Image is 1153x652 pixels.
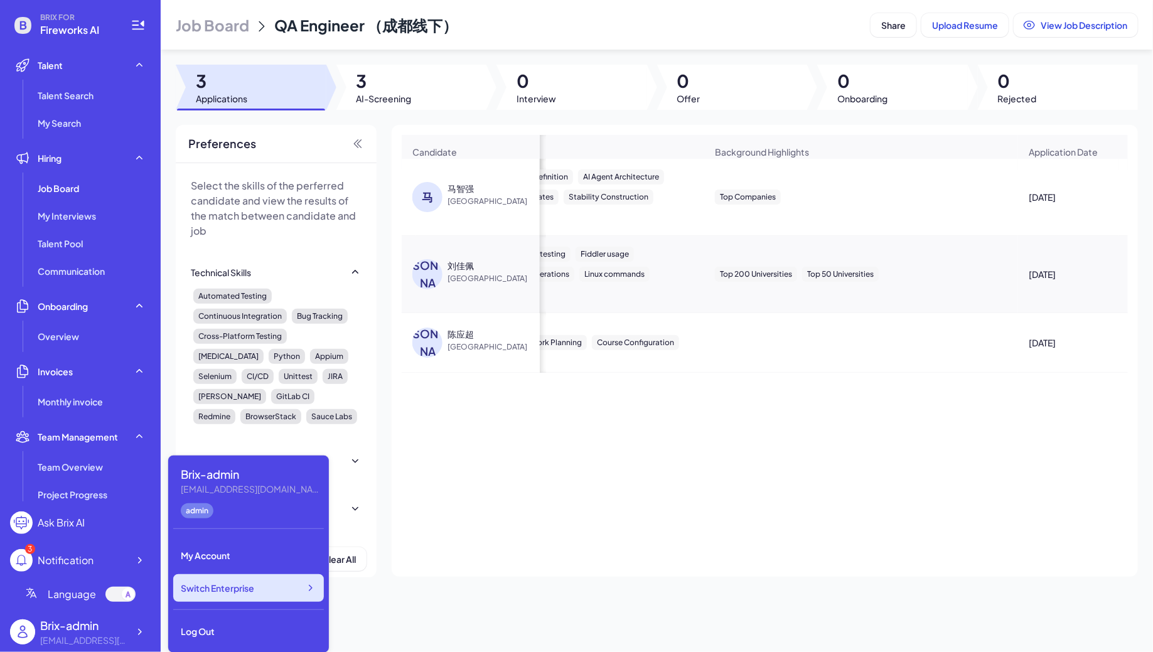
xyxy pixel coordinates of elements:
[715,146,809,158] span: Background Highlights
[191,266,251,279] div: Technical Skills
[38,152,62,164] span: Hiring
[271,389,314,404] div: GitLab CI
[932,19,998,31] span: Upload Resume
[448,328,474,340] div: 陈应超
[25,544,35,554] div: 3
[837,70,888,92] span: 0
[193,329,287,344] div: Cross-Platform Testing
[592,335,679,350] div: Course Configuration
[38,59,63,72] span: Talent
[38,89,94,102] span: Talent Search
[10,619,35,644] img: user_logo.png
[1019,179,1118,215] div: [DATE]
[802,267,879,282] div: Top 50 Universities
[1041,19,1127,31] span: View Job Description
[292,309,348,324] div: Bug Tracking
[357,92,412,105] span: AI-Screening
[191,454,242,467] div: Background
[38,300,88,313] span: Onboarding
[191,178,362,238] p: Select the skills of the perferred candidate and view the results of the match between candidate ...
[196,92,247,105] span: Applications
[193,309,287,324] div: Continuous Integration
[311,547,367,571] button: Clear All
[193,389,266,404] div: [PERSON_NAME]
[1019,257,1118,292] div: [DATE]
[181,503,213,518] div: admin
[196,70,247,92] span: 3
[188,135,256,152] span: Preferences
[357,70,412,92] span: 3
[412,182,442,212] div: 马
[173,542,324,569] div: My Account
[576,247,634,262] div: Fiddler usage
[998,92,1037,105] span: Rejected
[40,634,128,647] div: flora@joinbrix.com
[181,582,254,594] span: Switch Enterprise
[871,13,916,37] button: Share
[564,190,653,205] div: Stability Construction
[448,341,542,353] span: [GEOGRAPHIC_DATA]
[38,553,94,568] div: Notification
[193,349,264,364] div: [MEDICAL_DATA]
[38,265,105,277] span: Communication
[193,369,237,384] div: Selenium
[579,267,650,282] div: Linux commands
[578,169,664,184] div: AI Agent Architecture
[274,16,458,35] span: QA Engineer （成都线下）
[677,70,700,92] span: 0
[40,23,115,38] span: Fireworks AI
[240,409,301,424] div: BrowserStack
[1029,146,1098,158] span: Application Date
[448,195,542,208] span: [GEOGRAPHIC_DATA]
[38,515,85,530] div: Ask Brix AI
[412,146,457,158] span: Candidate
[1014,13,1138,37] button: View Job Description
[181,483,319,496] div: flora@joinbrix.com
[512,247,571,262] div: PollEx testing
[181,466,319,483] div: Brix-admin
[38,330,79,343] span: Overview
[38,182,79,195] span: Job Board
[310,349,348,364] div: Appium
[269,349,305,364] div: Python
[448,272,542,285] span: [GEOGRAPHIC_DATA]
[176,15,249,35] span: Job Board
[448,182,474,195] div: 马智强
[38,488,107,501] span: Project Progress
[40,13,115,23] span: BRIX FOR
[715,267,797,282] div: Top 200 Universities
[998,70,1037,92] span: 0
[38,430,118,443] span: Team Management
[412,328,442,358] div: [PERSON_NAME]
[323,369,348,384] div: JIRA
[448,259,474,272] div: 刘佳佩
[715,190,781,205] div: Top Companies
[921,13,1009,37] button: Upload Resume
[173,617,324,645] div: Log Out
[513,335,587,350] div: Network Planning
[517,70,556,92] span: 0
[38,210,96,222] span: My Interviews
[306,409,357,424] div: Sauce Labs
[38,117,81,129] span: My Search
[517,92,556,105] span: Interview
[38,237,83,250] span: Talent Pool
[837,92,888,105] span: Onboarding
[322,553,356,565] span: Clear All
[38,395,103,408] span: Monthly invoice
[193,289,272,304] div: Automated Testing
[48,587,96,602] span: Language
[677,92,700,105] span: Offer
[193,409,235,424] div: Redmine
[412,259,442,289] div: [PERSON_NAME]
[242,369,274,384] div: CI/CD
[40,617,128,634] div: Brix-admin
[38,461,103,473] span: Team Overview
[38,365,73,378] span: Invoices
[881,19,906,31] span: Share
[279,369,318,384] div: Unittest
[1019,325,1118,360] div: [DATE]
